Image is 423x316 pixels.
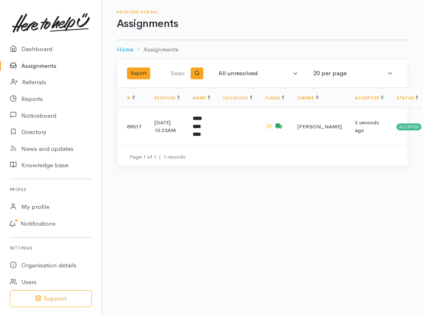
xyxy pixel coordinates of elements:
[218,69,291,78] div: All unresolved
[10,184,92,195] h6: Profile
[127,67,150,79] button: Export
[148,108,186,145] td: [DATE] 10:23AM
[10,290,92,307] button: Support
[297,95,318,101] a: Owner
[396,123,421,130] span: Accepted
[297,123,342,130] span: [PERSON_NAME]
[134,45,178,54] li: Assignments
[129,153,185,160] small: Page 1 of 1 1 records
[308,65,398,81] button: 20 per page
[117,108,148,145] td: 89517
[127,95,135,101] a: #
[313,69,386,78] div: 20 per page
[355,119,379,134] time: 2 seconds ago
[265,95,284,101] a: Flags
[214,65,303,81] button: All unresolved
[117,18,408,30] h1: Assignments
[117,45,134,54] a: Home
[117,10,408,14] h6: Provider Portal
[223,95,252,101] a: Location
[355,95,383,101] a: Accepted
[396,95,418,101] a: Status
[154,95,180,101] a: Received
[10,242,92,253] h6: Settings
[193,95,210,101] a: Name
[170,64,186,83] input: Search
[159,153,161,160] span: |
[117,40,408,59] nav: breadcrumb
